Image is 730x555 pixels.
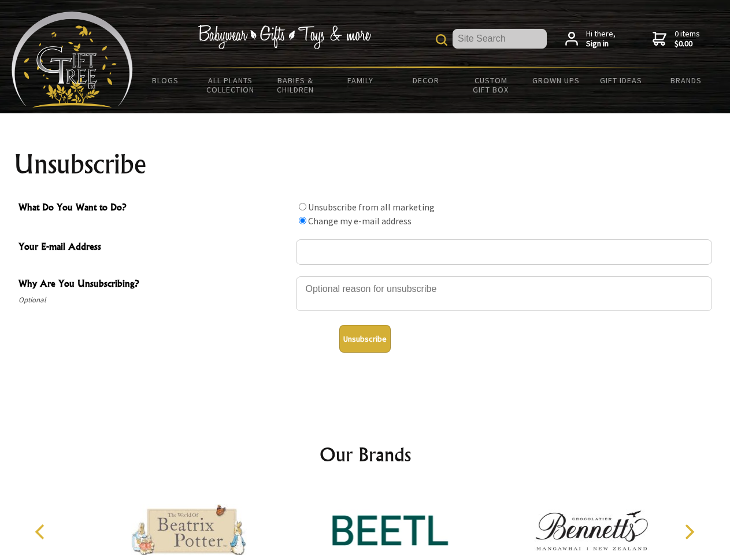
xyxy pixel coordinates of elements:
span: 0 items [675,28,700,49]
span: Why Are You Unsubscribing? [18,276,290,293]
input: Site Search [453,29,547,49]
a: BLOGS [133,68,198,92]
a: Hi there,Sign in [565,29,616,49]
button: Previous [29,519,54,545]
span: Optional [18,293,290,307]
a: Babies & Children [263,68,328,102]
label: Change my e-mail address [308,215,412,227]
strong: Sign in [586,39,616,49]
span: What Do You Want to Do? [18,200,290,217]
h1: Unsubscribe [14,150,717,178]
textarea: Why Are You Unsubscribing? [296,276,712,311]
input: Your E-mail Address [296,239,712,265]
a: Family [328,68,394,92]
input: What Do You Want to Do? [299,217,306,224]
span: Your E-mail Address [18,239,290,256]
span: Hi there, [586,29,616,49]
img: product search [436,34,447,46]
a: All Plants Collection [198,68,264,102]
a: Decor [393,68,458,92]
img: Babywear - Gifts - Toys & more [198,25,371,49]
input: What Do You Want to Do? [299,203,306,210]
a: Gift Ideas [588,68,654,92]
label: Unsubscribe from all marketing [308,201,435,213]
a: Brands [654,68,719,92]
a: 0 items$0.00 [653,29,700,49]
strong: $0.00 [675,39,700,49]
button: Next [676,519,702,545]
a: Custom Gift Box [458,68,524,102]
img: Babyware - Gifts - Toys and more... [12,12,133,108]
a: Grown Ups [523,68,588,92]
button: Unsubscribe [339,325,391,353]
h2: Our Brands [23,441,707,468]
